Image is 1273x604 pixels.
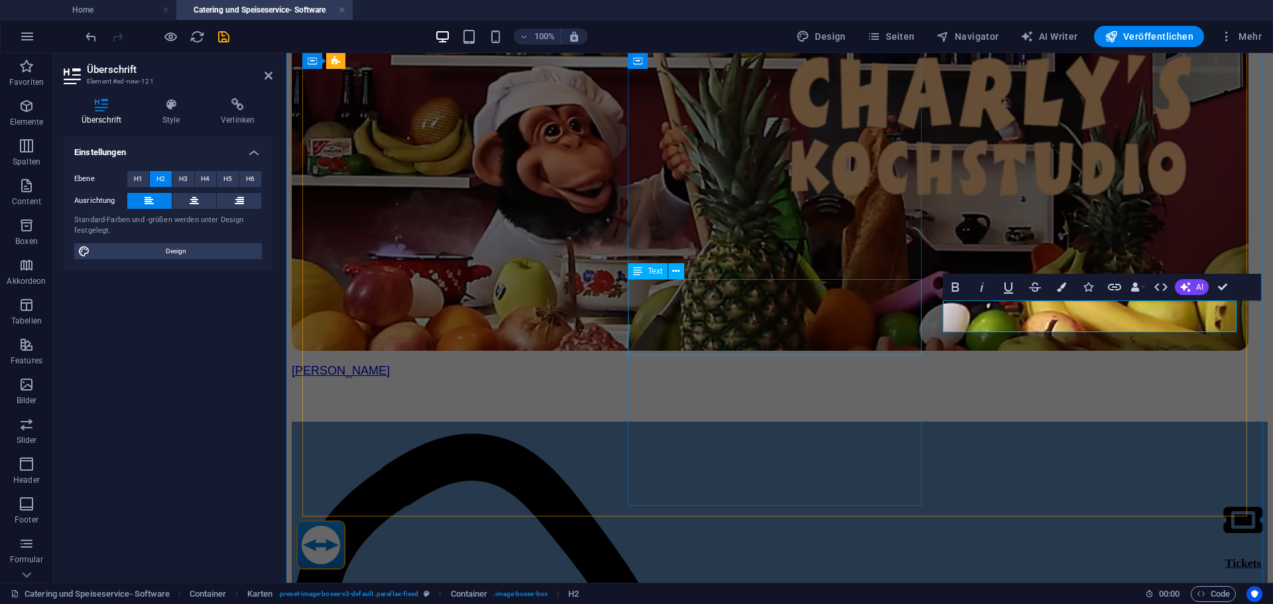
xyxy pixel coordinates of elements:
button: Bold (Ctrl+B) [943,274,968,300]
span: H3 [179,171,188,187]
button: Design [74,243,262,259]
span: Navigator [936,30,999,43]
p: Elemente [10,117,44,127]
span: H6 [246,171,255,187]
nav: breadcrumb [190,586,579,602]
span: H2 [156,171,165,187]
span: Klick zum Auswählen. Doppelklick zum Bearbeiten [451,586,488,602]
button: Usercentrics [1246,586,1262,602]
p: Header [13,475,40,485]
button: H6 [239,171,261,187]
h4: Verlinken [203,98,273,126]
h4: Style [145,98,203,126]
span: Design [94,243,258,259]
button: Link [1102,274,1127,300]
p: Spalten [13,156,40,167]
button: Code [1191,586,1236,602]
i: Dieses Element ist ein anpassbares Preset [424,590,430,597]
p: Footer [15,514,38,525]
button: 100% [514,29,561,44]
button: Seiten [862,26,920,47]
button: AI Writer [1015,26,1083,47]
span: . preset-image-boxes-v3-default .parallax-fixed [278,586,418,602]
span: Mehr [1220,30,1262,43]
button: Navigator [931,26,1004,47]
h4: Überschrift [64,98,145,126]
p: Slider [17,435,37,446]
button: Klicke hier, um den Vorschau-Modus zu verlassen [162,29,178,44]
button: Underline (Ctrl+U) [996,274,1021,300]
p: Akkordeon [7,276,46,286]
i: Rückgängig: Einfügen (Strg+Z) [84,29,99,44]
h6: 100% [534,29,555,44]
div: Design (Strg+Alt+Y) [791,26,851,47]
label: Ausrichtung [74,193,127,209]
span: H4 [201,171,210,187]
h4: Einstellungen [64,137,273,160]
p: Features [11,355,42,366]
span: Klick zum Auswählen. Doppelklick zum Bearbeiten [190,586,227,602]
h6: Session-Zeit [1145,586,1180,602]
span: : [1168,589,1170,599]
span: Code [1197,586,1230,602]
p: Boxen [15,236,38,247]
button: save [215,29,231,44]
span: AI Writer [1020,30,1078,43]
button: H5 [217,171,239,187]
h2: Überschrift [87,64,273,76]
button: reload [189,29,205,44]
button: HTML [1148,274,1174,300]
button: Confirm (Ctrl+⏎) [1210,274,1235,300]
button: Colors [1049,274,1074,300]
h3: Element #ed-new-121 [87,76,246,88]
span: Klick zum Auswählen. Doppelklick zum Bearbeiten [247,586,273,602]
span: . image-boxes-box [493,586,548,602]
span: H1 [134,171,143,187]
a: Klick, um Auswahl aufzuheben. Doppelklick öffnet Seitenverwaltung [11,586,170,602]
button: Mehr [1215,26,1267,47]
span: Klick zum Auswählen. Doppelklick zum Bearbeiten [568,586,579,602]
button: H2 [150,171,172,187]
p: Formular [10,554,44,565]
span: Seiten [867,30,915,43]
div: Standard-Farben und -größen werden unter Design festgelegt. [74,215,262,237]
i: Bei Größenänderung Zoomstufe automatisch an das gewählte Gerät anpassen. [568,30,580,42]
span: 00 00 [1159,586,1180,602]
span: H5 [223,171,232,187]
button: H3 [172,171,194,187]
p: Favoriten [9,77,44,88]
i: Save (Ctrl+S) [216,29,231,44]
p: Tabellen [11,316,42,326]
label: Ebene [74,171,127,187]
button: Italic (Ctrl+I) [969,274,995,300]
button: AI [1175,279,1209,295]
button: Data Bindings [1128,274,1147,300]
button: undo [83,29,99,44]
button: Veröffentlichen [1094,26,1204,47]
span: Design [796,30,846,43]
span: Text [648,267,662,275]
button: Strikethrough [1022,274,1048,300]
p: Content [12,196,41,207]
button: Icons [1075,274,1101,300]
button: H4 [195,171,217,187]
p: Bilder [17,395,37,406]
button: Design [791,26,851,47]
button: H1 [127,171,149,187]
span: Veröffentlichen [1105,30,1193,43]
i: Seite neu laden [190,29,205,44]
h4: Catering und Speiseservice- Software [176,3,353,17]
span: AI [1196,283,1203,291]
